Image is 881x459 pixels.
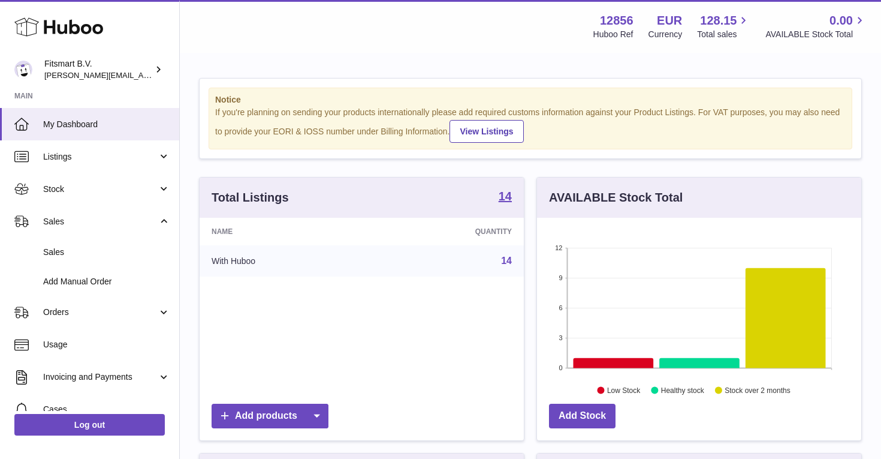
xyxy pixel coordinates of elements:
[559,364,562,371] text: 0
[725,386,790,394] text: Stock over 2 months
[43,119,170,130] span: My Dashboard
[549,190,683,206] h3: AVAILABLE Stock Total
[43,371,158,383] span: Invoicing and Payments
[501,256,512,266] a: 14
[44,58,152,81] div: Fitsmart B.V.
[43,216,158,227] span: Sales
[661,386,705,394] text: Healthy stock
[43,339,170,350] span: Usage
[697,29,750,40] span: Total sales
[559,274,562,281] text: 9
[765,13,867,40] a: 0.00 AVAILABLE Stock Total
[43,276,170,287] span: Add Manual Order
[43,151,158,163] span: Listings
[648,29,683,40] div: Currency
[559,304,562,311] text: 6
[43,184,158,195] span: Stock
[657,13,682,29] strong: EUR
[593,29,633,40] div: Huboo Ref
[449,120,523,143] a: View Listings
[549,404,616,428] a: Add Stock
[215,94,846,106] strong: Notice
[697,13,750,40] a: 128.15 Total sales
[215,107,846,143] div: If you're planning on sending your products internationally please add required customs informati...
[499,190,512,205] a: 14
[212,404,328,428] a: Add products
[212,190,289,206] h3: Total Listings
[43,247,170,258] span: Sales
[700,13,737,29] span: 128.15
[43,404,170,415] span: Cases
[200,245,370,277] td: With Huboo
[14,61,32,79] img: jonathan@leaderoo.com
[14,414,165,436] a: Log out
[600,13,633,29] strong: 12856
[200,218,370,245] th: Name
[559,334,562,341] text: 3
[765,29,867,40] span: AVAILABLE Stock Total
[607,386,641,394] text: Low Stock
[44,70,240,80] span: [PERSON_NAME][EMAIL_ADDRESS][DOMAIN_NAME]
[499,190,512,202] strong: 14
[43,307,158,318] span: Orders
[555,244,562,251] text: 12
[829,13,853,29] span: 0.00
[370,218,524,245] th: Quantity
